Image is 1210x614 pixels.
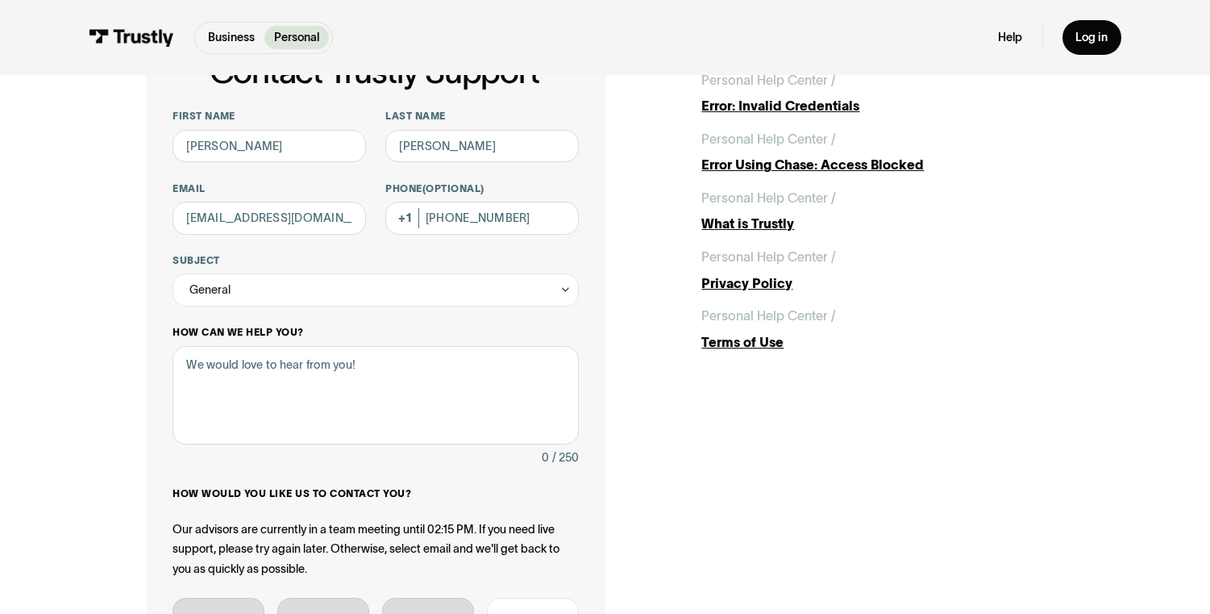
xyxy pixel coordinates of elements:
label: How can we help you? [173,326,579,339]
img: Trustly Logo [89,29,174,47]
input: Alex [173,130,366,163]
label: Last name [385,110,579,123]
div: Our advisors are currently in a team meeting until 02:15 PM. If you need live support, please try... [173,520,579,578]
input: (555) 555-5555 [385,202,579,235]
div: Error: Invalid Credentials [701,96,1063,115]
div: Terms of Use [701,332,1063,352]
div: Personal Help Center / [701,306,836,325]
div: General [189,280,231,299]
a: Personal Help Center /What is Trustly [701,188,1063,234]
label: Email [173,182,366,195]
div: Personal Help Center / [701,70,836,90]
div: Error Using Chase: Access Blocked [701,155,1063,174]
span: (Optional) [422,183,484,194]
a: Personal Help Center /Privacy Policy [701,247,1063,293]
a: Log in [1062,20,1121,55]
label: Phone [385,182,579,195]
div: Personal Help Center / [701,129,836,148]
div: Personal Help Center / [701,188,836,207]
a: Personal Help Center /Error Using Chase: Access Blocked [701,129,1063,175]
a: Personal Help Center /Terms of Use [701,306,1063,352]
input: Howard [385,130,579,163]
a: Personal Help Center /Error: Invalid Credentials [701,70,1063,116]
p: Personal [274,29,319,46]
a: Business [198,26,264,49]
div: Personal Help Center / [701,247,836,266]
input: alex@mail.com [173,202,366,235]
a: Personal [264,26,329,49]
label: Subject [173,254,579,267]
div: What is Trustly [701,214,1063,233]
p: Business [208,29,255,46]
div: / 250 [552,448,579,467]
a: Help [998,30,1022,44]
div: Privacy Policy [701,274,1063,293]
div: General [173,274,579,307]
div: Log in [1075,30,1108,44]
label: How would you like us to contact you? [173,487,579,500]
label: First name [173,110,366,123]
div: 0 [542,448,549,467]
